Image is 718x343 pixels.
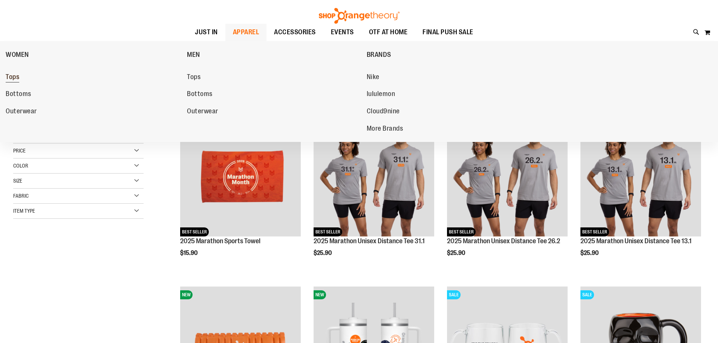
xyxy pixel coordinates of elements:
[447,227,476,236] span: BEST SELLER
[180,116,301,238] a: 2025 Marathon Sports TowelNEWBEST SELLER
[176,112,305,276] div: product
[187,73,201,82] span: Tops
[367,51,391,60] span: BRANDS
[367,125,403,134] span: More Brands
[580,227,609,236] span: BEST SELLER
[266,24,323,41] a: ACCESSORIES
[180,237,260,245] a: 2025 Marathon Sports Towel
[195,24,218,41] span: JUST IN
[180,290,193,299] span: NEW
[580,116,701,238] a: 2025 Marathon Unisex Distance Tee 13.1NEWBEST SELLER
[6,107,37,117] span: Outerwear
[447,237,560,245] a: 2025 Marathon Unisex Distance Tee 26.2
[580,290,594,299] span: SALE
[180,250,199,256] span: $15.90
[233,24,259,41] span: APPAREL
[314,237,425,245] a: 2025 Marathon Unisex Distance Tee 31.1
[225,24,267,41] a: APPAREL
[314,227,342,236] span: BEST SELLER
[323,24,361,41] a: EVENTS
[314,116,434,238] a: 2025 Marathon Unisex Distance Tee 31.1NEWBEST SELLER
[6,45,183,64] a: WOMEN
[180,116,301,236] img: 2025 Marathon Sports Towel
[13,163,28,169] span: Color
[447,116,568,236] img: 2025 Marathon Unisex Distance Tee 26.2
[367,73,380,82] span: Nike
[423,24,473,41] span: FINAL PUSH SALE
[180,227,209,236] span: BEST SELLER
[577,112,705,276] div: product
[6,105,179,118] a: Outerwear
[580,116,701,236] img: 2025 Marathon Unisex Distance Tee 13.1
[447,290,461,299] span: SALE
[447,116,568,238] a: 2025 Marathon Unisex Distance Tee 26.2NEWBEST SELLER
[580,250,600,256] span: $25.90
[314,116,434,236] img: 2025 Marathon Unisex Distance Tee 31.1
[274,24,316,41] span: ACCESSORIES
[310,112,438,276] div: product
[13,208,35,214] span: Item Type
[6,90,31,99] span: Bottoms
[314,250,333,256] span: $25.90
[13,178,22,184] span: Size
[331,24,354,41] span: EVENTS
[369,24,408,41] span: OTF AT HOME
[367,90,395,99] span: lululemon
[6,70,179,84] a: Tops
[187,90,213,99] span: Bottoms
[6,73,19,82] span: Tops
[187,51,200,60] span: MEN
[187,107,218,117] span: Outerwear
[361,24,415,41] a: OTF AT HOME
[318,8,401,24] img: Shop Orangetheory
[367,107,400,117] span: Cloud9nine
[415,24,481,41] a: FINAL PUSH SALE
[580,237,692,245] a: 2025 Marathon Unisex Distance Tee 13.1
[447,250,466,256] span: $25.90
[13,148,26,154] span: Price
[6,51,29,60] span: WOMEN
[314,290,326,299] span: NEW
[187,45,363,64] a: MEN
[13,193,29,199] span: Fabric
[187,24,225,41] a: JUST IN
[443,112,571,276] div: product
[367,45,544,64] a: BRANDS
[6,87,179,101] a: Bottoms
